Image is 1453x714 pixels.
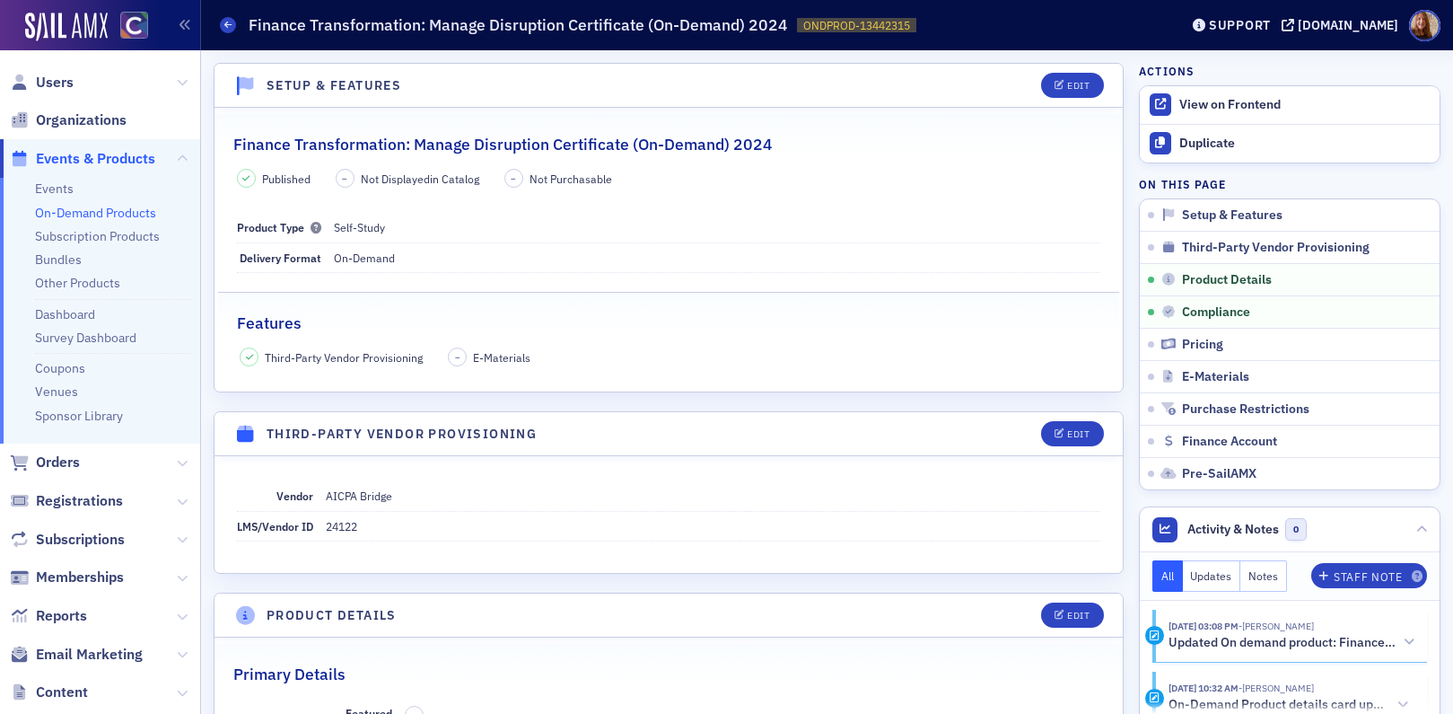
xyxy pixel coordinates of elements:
time: 10/17/2024 03:08 PM [1169,620,1239,632]
span: Product Details [1182,272,1272,288]
a: View on Frontend [1140,86,1440,124]
span: Sheila Duggan [1239,682,1314,694]
span: Orders [36,453,80,472]
span: Third-Party Vendor Provisioning [265,349,423,366]
span: Finance Account [1182,434,1277,450]
span: On-Demand [334,251,395,265]
span: Compliance [1182,304,1250,321]
div: Duplicate [1179,136,1431,152]
span: Setup & Features [1182,207,1282,224]
span: Activity & Notes [1187,520,1279,539]
button: Updates [1183,560,1241,592]
span: Third-Party Vendor Provisioning [1182,240,1370,256]
h2: Finance Transformation: Manage Disruption Certificate (On-Demand) 2024 [233,133,773,156]
span: Delivery Format [240,251,321,265]
span: Not Purchasable [530,171,612,187]
h4: Third-Party Vendor Provisioning [267,425,537,444]
span: Vendor [276,489,313,503]
span: Product Type [237,220,321,234]
button: Edit [1041,603,1103,628]
span: – [511,172,516,185]
a: On-Demand Products [35,205,156,221]
button: [DOMAIN_NAME] [1282,19,1405,31]
span: Pricing [1182,337,1223,353]
span: – [342,172,347,185]
h4: Setup & Features [267,76,401,95]
span: – [455,351,460,364]
a: Users [10,73,74,93]
dd: 24122 [326,512,1101,541]
a: Coupons [35,360,85,376]
span: Subscriptions [36,530,125,550]
span: Reports [36,606,87,626]
div: View on Frontend [1179,97,1431,113]
div: Edit [1067,611,1090,621]
span: 0 [1285,518,1308,541]
h4: Product Details [267,606,397,625]
button: Duplicate [1140,125,1440,163]
img: SailAMX [120,12,148,40]
a: View Homepage [108,12,148,42]
div: Edit [1067,429,1090,439]
h5: Updated On demand product: Finance Transformation: Manage Disruption Certificate (On-Demand) 2024 [1169,635,1397,651]
a: Content [10,683,88,702]
h1: Finance Transformation: Manage Disruption Certificate (On-Demand) 2024 [249,14,788,36]
h4: Actions [1139,63,1195,79]
img: SailAMX [25,13,108,41]
span: ONDPROD-13442315 [803,18,910,33]
button: Edit [1041,421,1103,446]
div: Edit [1067,81,1090,91]
span: Events & Products [36,149,155,169]
div: Support [1209,17,1271,33]
span: Not Displayed in Catalog [361,171,479,187]
span: E-Materials [473,349,530,366]
span: Profile [1409,10,1440,41]
a: Sponsor Library [35,408,123,424]
a: Events [35,181,74,197]
h2: Primary Details [233,663,346,686]
div: Staff Note [1334,572,1402,582]
a: Organizations [10,110,127,130]
a: Bundles [35,251,82,268]
button: Staff Note [1311,563,1427,588]
a: Subscription Products [35,228,160,244]
button: Updated On demand product: Finance Transformation: Manage Disruption Certificate (On-Demand) 2024 [1169,633,1414,652]
h2: Features [237,312,302,335]
h4: On this page [1139,176,1440,192]
a: Venues [35,383,78,400]
span: Email Marketing [36,645,143,665]
a: Survey Dashboard [35,330,136,346]
span: Registrations [36,491,123,511]
span: Organizations [36,110,127,130]
div: Activity [1145,626,1164,645]
time: 7/16/2024 10:32 AM [1169,682,1239,694]
div: [DOMAIN_NAME] [1298,17,1398,33]
button: Notes [1240,560,1287,592]
a: Other Products [35,275,120,291]
a: Reports [10,606,87,626]
span: Memberships [36,568,124,587]
div: Activity [1145,689,1164,708]
button: Edit [1041,73,1103,98]
a: Events & Products [10,149,155,169]
span: Sheila Duggan [1239,620,1314,632]
span: E-Materials [1182,369,1249,385]
a: Email Marketing [10,645,143,665]
span: AICPA Bridge [326,489,392,503]
a: Registrations [10,491,123,511]
span: Self-Study [334,220,385,234]
a: Subscriptions [10,530,125,550]
span: Purchase Restrictions [1182,401,1309,418]
button: All [1152,560,1183,592]
a: Memberships [10,568,124,587]
span: Pre-SailAMX [1182,466,1256,482]
h5: On-Demand Product details card updated [1169,697,1385,713]
span: Content [36,683,88,702]
a: Dashboard [35,306,95,322]
span: Published [262,171,311,187]
span: Users [36,73,74,93]
a: Orders [10,453,80,472]
span: LMS/Vendor ID [237,519,313,533]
